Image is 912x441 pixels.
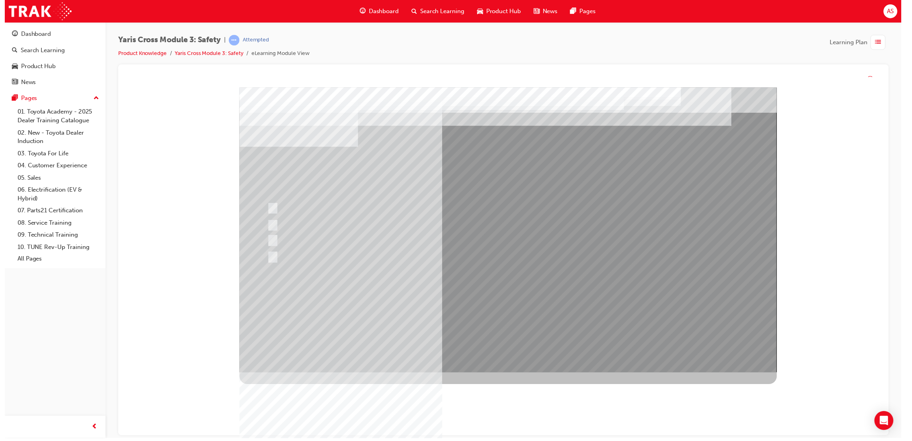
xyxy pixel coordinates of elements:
[876,414,895,433] div: Open Intercom Messenger
[16,30,47,39] div: Dashboard
[16,94,33,104] div: Pages
[7,80,13,87] span: news-icon
[10,243,98,255] a: 10. TUNE Rev-Up Training
[569,6,575,16] span: pages-icon
[469,3,526,20] a: car-iconProduct Hub
[475,6,481,16] span: car-icon
[10,255,98,267] a: All Pages
[221,36,222,45] span: |
[3,43,98,58] a: Search Learning
[240,37,266,44] div: Attempted
[3,27,98,42] a: Dashboard
[3,92,98,106] button: Pages
[114,36,218,45] span: Yaris Cross Module 3: Safety
[885,4,899,18] button: AS
[171,50,240,57] a: Yaris Cross Module 3: Safety
[3,25,98,92] button: DashboardSearch LearningProduct HubNews
[4,2,67,20] img: Trak
[351,3,403,20] a: guage-iconDashboard
[877,38,883,48] span: list-icon
[485,7,520,16] span: Product Hub
[7,96,13,103] span: pages-icon
[532,6,538,16] span: news-icon
[114,50,163,57] a: Product Knowledge
[10,161,98,173] a: 04. Customer Experience
[7,63,13,71] span: car-icon
[542,7,557,16] span: News
[403,3,469,20] a: search-iconSearch Learning
[889,7,895,16] span: AS
[10,106,98,127] a: 01. Toyota Academy - 2025 Dealer Training Catalogue
[10,127,98,149] a: 02. New - Toyota Dealer Induction
[16,78,31,88] div: News
[7,47,13,55] span: search-icon
[579,7,595,16] span: Pages
[226,35,236,46] span: learningRecordVerb_ATTEMPT-icon
[3,76,98,90] a: News
[3,59,98,74] a: Product Hub
[366,7,397,16] span: Dashboard
[563,3,601,20] a: pages-iconPages
[409,6,415,16] span: search-icon
[526,3,563,20] a: news-iconNews
[7,31,13,38] span: guage-icon
[418,7,463,16] span: Search Learning
[831,38,869,47] span: Learning Plan
[10,230,98,243] a: 09. Technical Training
[16,62,51,71] div: Product Hub
[10,149,98,161] a: 03. Toyota For Life
[10,173,98,185] a: 05. Sales
[10,185,98,206] a: 06. Electrification (EV & Hybrid)
[88,425,94,435] span: prev-icon
[357,6,363,16] span: guage-icon
[831,35,890,50] button: Learning Plan
[10,206,98,218] a: 07. Parts21 Certification
[90,94,95,104] span: up-icon
[10,218,98,231] a: 08. Service Training
[16,46,60,55] div: Search Learning
[248,49,307,59] li: eLearning Module View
